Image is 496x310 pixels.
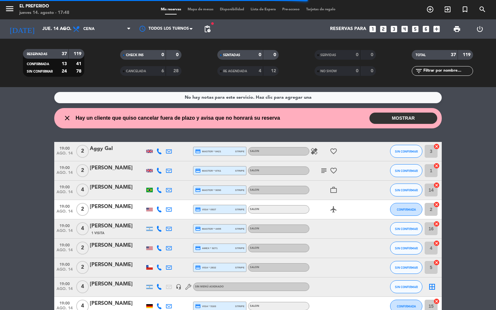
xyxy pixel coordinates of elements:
div: No hay notas para este servicio. Haz clic para agregar una [185,94,312,101]
i: favorite_border [330,147,337,155]
span: stripe [235,227,244,231]
div: [PERSON_NAME] [90,203,145,211]
span: 19:00 [57,164,73,171]
span: SIN CONFIRMAR [395,188,418,192]
span: SIN CONFIRMAR [395,285,418,289]
strong: 0 [176,53,180,57]
span: ago. 14 [57,229,73,236]
span: TOTAL [416,54,426,57]
span: master * 8761 [195,168,221,174]
span: 4 [76,222,89,235]
strong: 37 [62,52,67,56]
span: ago. 14 [57,287,73,294]
span: 1 Visita [91,231,104,236]
strong: 119 [74,52,83,56]
span: master * 9090 [195,187,221,193]
i: credit_card [195,265,201,270]
i: search [479,5,486,13]
strong: 119 [463,53,472,57]
span: CONFIRMADA [397,208,416,211]
i: cancel [433,201,440,208]
i: favorite_border [330,167,337,175]
strong: 78 [76,69,83,74]
i: looks_two [379,25,387,33]
span: Disponibilidad [217,8,247,11]
i: cancel [433,143,440,150]
i: looks_one [368,25,377,33]
span: 2 [76,261,89,274]
i: credit_card [195,187,201,193]
span: Pre-acceso [279,8,303,11]
div: El Preferido [19,3,69,10]
strong: 0 [371,53,375,57]
i: turned_in_not [461,5,469,13]
span: Sin menú asignado [195,285,224,288]
span: CANCELADA [126,70,146,73]
span: 4 [76,184,89,196]
span: master * 4455 [195,226,221,232]
i: looks_6 [422,25,430,33]
span: 2 [76,242,89,255]
strong: 41 [76,62,83,66]
span: ago. 14 [57,209,73,217]
span: 19:00 [57,299,73,306]
strong: 0 [356,53,358,57]
span: RE AGENDADA [223,70,247,73]
span: 2 [76,203,89,216]
i: cancel [433,240,440,246]
strong: 4 [259,69,261,73]
span: SIN CONFIRMAR [27,70,53,73]
span: 2 [76,164,89,177]
span: ago. 14 [57,267,73,275]
span: SALON [250,150,259,153]
i: looks_4 [400,25,409,33]
i: cancel [433,163,440,169]
strong: 6 [161,69,164,73]
span: stripe [235,265,244,270]
i: credit_card [195,303,201,309]
span: SIN CONFIRMAR [395,246,418,250]
strong: 0 [356,69,358,73]
i: filter_list [415,67,423,75]
div: [PERSON_NAME] [90,241,145,250]
i: exit_to_app [444,5,451,13]
button: MOSTRAR [369,113,437,124]
span: 19:00 [57,280,73,287]
span: Lista de Espera [247,8,279,11]
i: credit_card [195,148,201,154]
i: [DATE] [5,22,39,36]
i: work_outline [330,186,337,194]
strong: 24 [62,69,67,74]
i: headset_mic [176,284,181,290]
span: Mapa de mesas [184,8,217,11]
span: print [453,25,461,33]
span: RESERVADAS [27,53,47,56]
div: [PERSON_NAME] [90,280,145,288]
span: stripe [235,246,244,250]
span: Cena [83,27,95,31]
strong: 0 [161,53,164,57]
span: 19:00 [57,144,73,152]
span: SIN CONFIRMAR [395,150,418,153]
strong: 0 [274,53,277,57]
span: visa * 5183 [195,303,216,309]
i: credit_card [195,226,201,232]
div: Aggy Gal [90,145,145,153]
i: healing [310,147,318,155]
span: 19:00 [57,241,73,248]
span: Reservas para [330,26,366,32]
span: 19:00 [57,260,73,268]
strong: 0 [259,53,261,57]
span: ago. 14 [57,248,73,255]
i: cancel [433,182,440,188]
i: looks_3 [390,25,398,33]
div: jueves 14. agosto - 17:48 [19,10,69,16]
i: credit_card [195,168,201,174]
span: SALON [250,227,259,230]
span: CHECK INS [126,54,144,57]
i: arrow_drop_down [60,25,68,33]
span: stripe [235,149,244,154]
span: SALON [250,189,259,191]
i: close [63,114,71,122]
span: SALON [250,305,259,307]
